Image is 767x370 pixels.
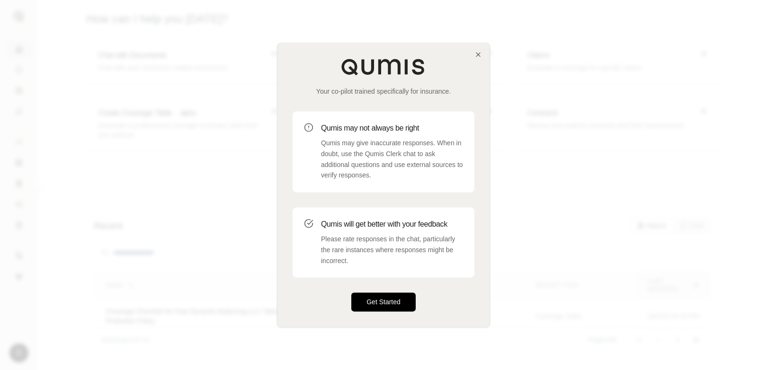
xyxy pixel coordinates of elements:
[321,138,463,181] p: Qumis may give inaccurate responses. When in doubt, use the Qumis Clerk chat to ask additional qu...
[341,58,426,75] img: Qumis Logo
[321,234,463,266] p: Please rate responses in the chat, particularly the rare instances where responses might be incor...
[321,123,463,134] h3: Qumis may not always be right
[351,293,416,312] button: Get Started
[293,87,474,96] p: Your co-pilot trained specifically for insurance.
[321,219,463,230] h3: Qumis will get better with your feedback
